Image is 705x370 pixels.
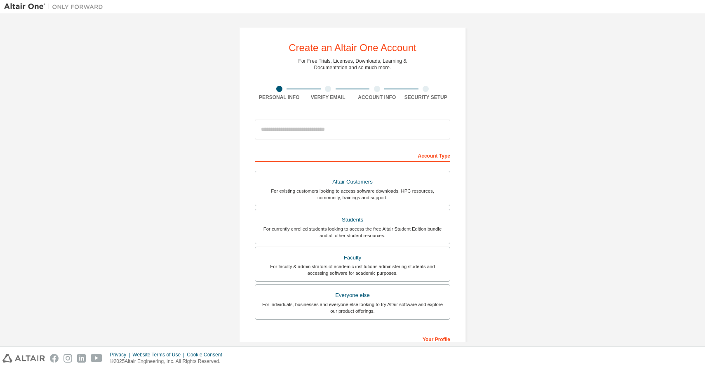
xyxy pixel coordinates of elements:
[4,2,107,11] img: Altair One
[63,354,72,363] img: instagram.svg
[255,332,450,345] div: Your Profile
[402,94,451,101] div: Security Setup
[298,58,407,71] div: For Free Trials, Licenses, Downloads, Learning & Documentation and so much more.
[260,214,445,226] div: Students
[50,354,59,363] img: facebook.svg
[255,94,304,101] div: Personal Info
[187,351,227,358] div: Cookie Consent
[260,176,445,188] div: Altair Customers
[77,354,86,363] img: linkedin.svg
[304,94,353,101] div: Verify Email
[289,43,416,53] div: Create an Altair One Account
[260,263,445,276] div: For faculty & administrators of academic institutions administering students and accessing softwa...
[260,301,445,314] div: For individuals, businesses and everyone else looking to try Altair software and explore our prod...
[110,351,132,358] div: Privacy
[110,358,227,365] p: © 2025 Altair Engineering, Inc. All Rights Reserved.
[260,226,445,239] div: For currently enrolled students looking to access the free Altair Student Edition bundle and all ...
[132,351,187,358] div: Website Terms of Use
[255,148,450,162] div: Account Type
[260,290,445,301] div: Everyone else
[260,188,445,201] div: For existing customers looking to access software downloads, HPC resources, community, trainings ...
[352,94,402,101] div: Account Info
[260,252,445,264] div: Faculty
[2,354,45,363] img: altair_logo.svg
[91,354,103,363] img: youtube.svg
